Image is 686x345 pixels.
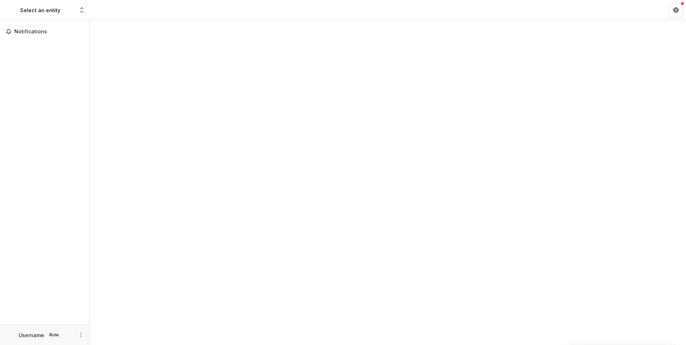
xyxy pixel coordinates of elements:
[3,26,86,37] button: Notifications
[47,332,61,338] p: Role
[19,331,44,339] p: Username
[76,331,85,339] button: More
[669,3,683,17] button: Get Help
[20,6,60,14] div: Select an entity
[14,29,84,35] span: Notifications
[77,3,87,17] button: Open entity switcher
